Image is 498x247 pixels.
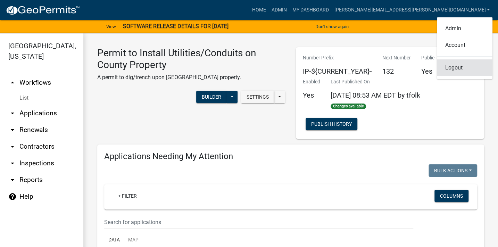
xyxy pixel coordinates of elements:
[268,3,289,17] a: Admin
[123,23,229,30] strong: SOFTWARE RELEASE DETAILS FOR [DATE]
[103,21,119,32] a: View
[382,54,411,61] p: Next Number
[8,159,17,167] i: arrow_drop_down
[97,73,285,82] p: A permit to dig/trench upon [GEOGRAPHIC_DATA] property.
[241,91,274,103] button: Settings
[8,109,17,117] i: arrow_drop_down
[382,67,411,75] h5: 132
[437,20,492,37] a: Admin
[313,21,351,32] button: Don't show again
[104,151,477,162] h4: Applications Needing My Attention
[437,17,492,79] div: [PERSON_NAME][EMAIL_ADDRESS][PERSON_NAME][DOMAIN_NAME]
[306,118,357,130] button: Publish History
[8,79,17,87] i: arrow_drop_up
[331,104,366,109] span: Changes available
[8,126,17,134] i: arrow_drop_down
[421,54,434,61] p: Public
[429,164,477,177] button: Bulk Actions
[421,67,434,75] h5: Yes
[8,192,17,201] i: help
[196,91,227,103] button: Builder
[289,3,331,17] a: My Dashboard
[303,91,320,99] h5: Yes
[437,59,492,76] a: Logout
[104,215,413,229] input: Search for applications
[303,67,372,75] h5: IP-${CURRENT_YEAR}-
[331,78,420,85] p: Last Published On
[97,47,285,71] h3: Permit to Install Utilities/Conduits on County Property
[8,176,17,184] i: arrow_drop_down
[303,54,372,61] p: Number Prefix
[331,91,420,99] span: [DATE] 08:53 AM EDT by tfolk
[331,3,492,17] a: [PERSON_NAME][EMAIL_ADDRESS][PERSON_NAME][DOMAIN_NAME]
[8,142,17,151] i: arrow_drop_down
[306,122,357,127] wm-modal-confirm: Workflow Publish History
[113,190,142,202] a: + Filter
[249,3,268,17] a: Home
[434,190,468,202] button: Columns
[437,37,492,53] a: Account
[303,78,320,85] p: Enabled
